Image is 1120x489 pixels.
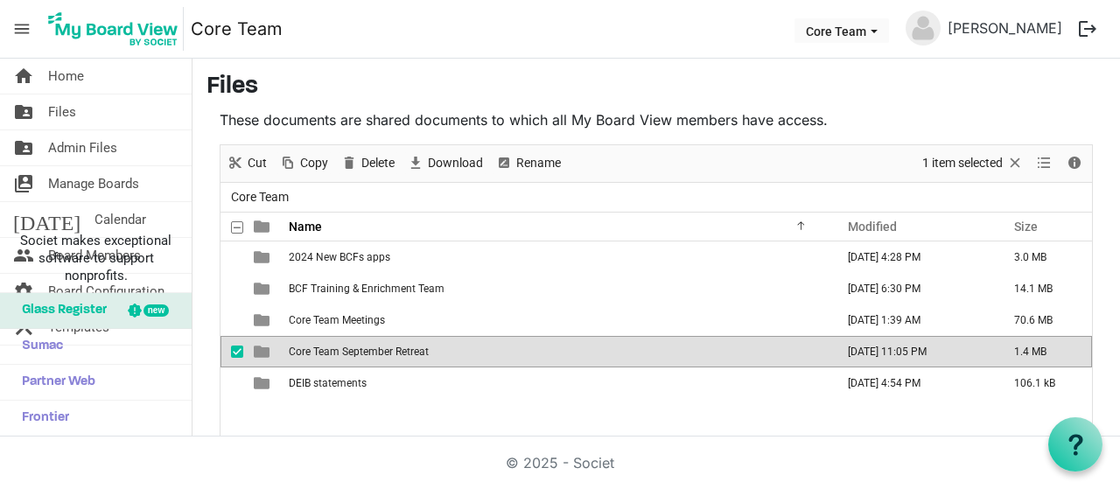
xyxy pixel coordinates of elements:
td: 14.1 MB is template cell column header Size [996,273,1092,304]
span: folder_shared [13,94,34,129]
span: Calendar [94,202,146,237]
td: June 16, 2025 6:30 PM column header Modified [829,273,996,304]
button: Copy [276,152,332,174]
span: menu [5,12,38,45]
span: Glass Register [13,293,107,328]
p: These documents are shared documents to which all My Board View members have access. [220,109,1093,130]
td: is template cell column header type [243,336,283,367]
span: BCF Training & Enrichment Team [289,283,444,295]
td: Core Team Meetings is template cell column header Name [283,304,829,336]
span: Societ makes exceptional software to support nonprofits. [8,232,184,284]
button: View dropdownbutton [1033,152,1054,174]
a: Core Team [191,11,283,46]
div: Details [1060,145,1089,182]
span: Cut [246,152,269,174]
td: BCF Training & Enrichment Team is template cell column header Name [283,273,829,304]
span: Core Team September Retreat [289,346,429,358]
td: DEIB statements is template cell column header Name [283,367,829,399]
span: Core Team [227,186,292,208]
span: [DATE] [13,202,80,237]
img: no-profile-picture.svg [906,10,941,45]
span: Download [426,152,485,174]
td: July 01, 2025 1:39 AM column header Modified [829,304,996,336]
a: My Board View Logo [43,7,191,51]
button: logout [1069,10,1106,47]
div: Download [401,145,489,182]
td: 70.6 MB is template cell column header Size [996,304,1092,336]
span: Frontier [13,401,69,436]
td: checkbox [220,367,243,399]
span: Size [1014,220,1038,234]
a: [PERSON_NAME] [941,10,1069,45]
td: 2024 New BCFs apps is template cell column header Name [283,241,829,273]
div: Rename [489,145,567,182]
span: Name [289,220,322,234]
td: December 06, 2024 4:28 PM column header Modified [829,241,996,273]
td: 106.1 kB is template cell column header Size [996,367,1092,399]
td: August 28, 2025 11:05 PM column header Modified [829,336,996,367]
span: home [13,59,34,94]
button: Core Team dropdownbutton [794,18,889,43]
span: Sumac [13,329,63,364]
td: checkbox [220,336,243,367]
span: switch_account [13,166,34,201]
td: checkbox [220,304,243,336]
button: Delete [338,152,398,174]
button: Rename [493,152,564,174]
span: Rename [514,152,563,174]
span: Home [48,59,84,94]
button: Details [1063,152,1087,174]
span: Manage Boards [48,166,139,201]
span: DEIB statements [289,377,367,389]
div: Copy [273,145,334,182]
span: Core Team Meetings [289,314,385,326]
td: checkbox [220,241,243,273]
span: 1 item selected [920,152,1004,174]
button: Cut [224,152,270,174]
div: View [1030,145,1060,182]
h3: Files [206,73,1106,102]
span: Admin Files [48,130,117,165]
span: Copy [298,152,330,174]
a: © 2025 - Societ [506,454,614,472]
span: folder_shared [13,130,34,165]
span: Files [48,94,76,129]
button: Download [404,152,486,174]
td: February 03, 2025 4:54 PM column header Modified [829,367,996,399]
div: Cut [220,145,273,182]
td: Core Team September Retreat is template cell column header Name [283,336,829,367]
img: My Board View Logo [43,7,184,51]
div: Delete [334,145,401,182]
td: checkbox [220,273,243,304]
button: Selection [920,152,1027,174]
td: 1.4 MB is template cell column header Size [996,336,1092,367]
td: 3.0 MB is template cell column header Size [996,241,1092,273]
span: 2024 New BCFs apps [289,251,390,263]
span: Modified [848,220,897,234]
td: is template cell column header type [243,367,283,399]
span: Delete [360,152,396,174]
span: Partner Web [13,365,95,400]
td: is template cell column header type [243,273,283,304]
td: is template cell column header type [243,304,283,336]
div: Clear selection [916,145,1030,182]
div: new [143,304,169,317]
td: is template cell column header type [243,241,283,273]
